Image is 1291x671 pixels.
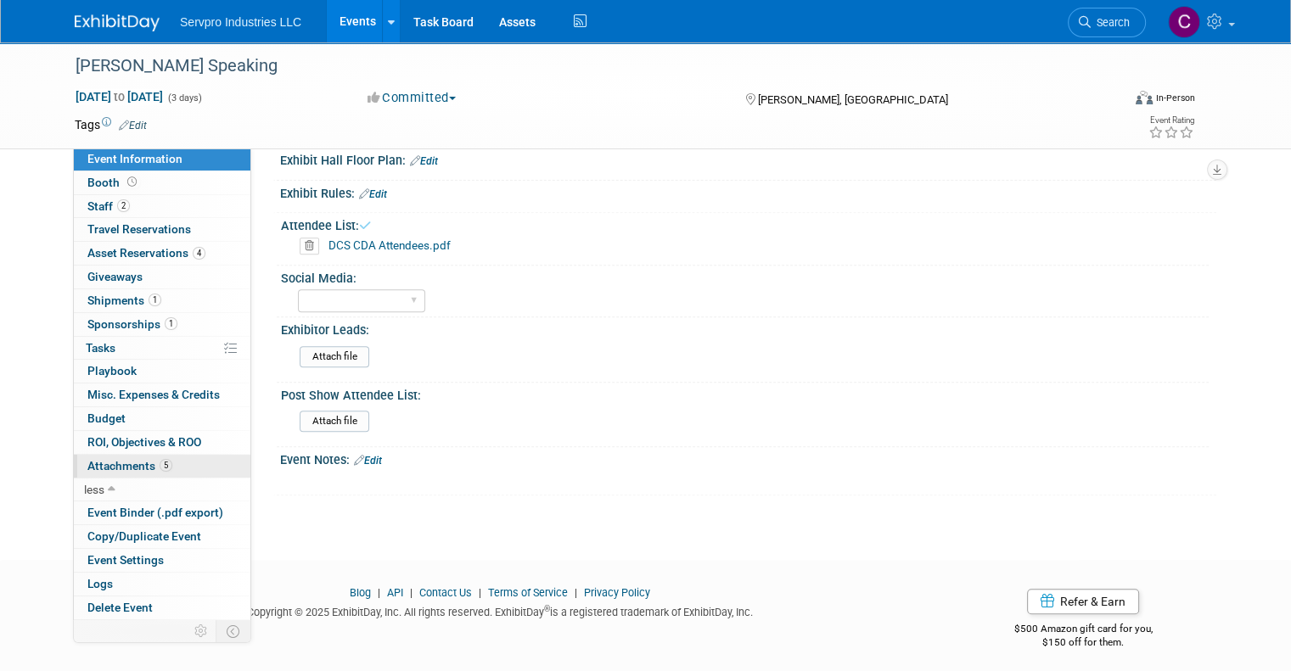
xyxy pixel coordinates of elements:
[87,506,223,519] span: Event Binder (.pdf export)
[87,152,182,165] span: Event Information
[350,586,371,599] a: Blog
[74,148,250,171] a: Event Information
[74,195,250,218] a: Staff2
[119,120,147,131] a: Edit
[387,586,403,599] a: API
[74,266,250,288] a: Giveaways
[84,483,104,496] span: less
[124,176,140,188] span: Booth not reserved yet
[166,92,202,103] span: (3 days)
[75,89,164,104] span: [DATE] [DATE]
[87,529,201,543] span: Copy/Duplicate Event
[149,294,161,306] span: 1
[87,222,191,236] span: Travel Reservations
[1068,8,1146,37] a: Search
[328,238,451,252] a: DCS CDA Attendees.pdf
[74,242,250,265] a: Asset Reservations4
[75,116,147,133] td: Tags
[87,459,172,472] span: Attachments
[280,447,1216,469] div: Event Notes:
[87,317,177,331] span: Sponsorships
[70,51,1100,81] div: [PERSON_NAME] Speaking
[86,341,115,355] span: Tasks
[74,171,250,194] a: Booth
[474,586,486,599] span: |
[111,90,127,103] span: to
[74,383,250,406] a: Misc. Expenses & Credits
[87,435,201,449] span: ROI, Objectives & ROO
[362,89,463,107] button: Committed
[1168,6,1200,38] img: Chris Chassagneux
[87,199,130,213] span: Staff
[87,176,140,189] span: Booth
[406,586,417,599] span: |
[216,620,251,642] td: Toggle Event Tabs
[74,596,250,619] a: Delete Event
[74,313,250,336] a: Sponsorships1
[584,586,650,599] a: Privacy Policy
[570,586,581,599] span: |
[74,573,250,596] a: Logs
[1091,16,1130,29] span: Search
[160,459,172,472] span: 5
[281,317,1209,338] div: Exhibitor Leads:
[180,15,301,29] span: Servpro Industries LLC
[410,155,438,167] a: Edit
[950,635,1216,650] div: $150 off for them.
[74,337,250,360] a: Tasks
[354,455,382,467] a: Edit
[87,601,153,614] span: Delete Event
[74,455,250,478] a: Attachments5
[187,620,216,642] td: Personalize Event Tab Strip
[1027,589,1139,614] a: Refer & Earn
[165,317,177,330] span: 1
[373,586,384,599] span: |
[87,411,126,425] span: Budget
[281,266,1209,287] div: Social Media:
[281,383,1209,404] div: Post Show Attendee List:
[193,247,205,260] span: 4
[74,407,250,430] a: Budget
[74,431,250,454] a: ROI, Objectives & ROO
[300,240,326,252] a: Delete attachment?
[544,604,550,613] sup: ®
[74,549,250,572] a: Event Settings
[1155,92,1195,104] div: In-Person
[281,213,1209,234] div: Attendee List:
[117,199,130,212] span: 2
[75,601,924,620] div: Copyright © 2025 ExhibitDay, Inc. All rights reserved. ExhibitDay is a registered trademark of Ex...
[74,289,250,312] a: Shipments1
[74,218,250,241] a: Travel Reservations
[1136,91,1153,104] img: Format-Inperson.png
[87,553,164,567] span: Event Settings
[74,525,250,548] a: Copy/Duplicate Event
[87,270,143,283] span: Giveaways
[419,586,472,599] a: Contact Us
[74,501,250,524] a: Event Binder (.pdf export)
[87,388,220,401] span: Misc. Expenses & Credits
[950,611,1216,650] div: $500 Amazon gift card for you,
[75,14,160,31] img: ExhibitDay
[280,181,1216,203] div: Exhibit Rules:
[359,188,387,200] a: Edit
[74,360,250,383] a: Playbook
[758,93,948,106] span: [PERSON_NAME], [GEOGRAPHIC_DATA]
[87,364,137,377] span: Playbook
[74,478,250,501] a: less
[488,586,568,599] a: Terms of Service
[1148,116,1194,125] div: Event Rating
[87,577,113,590] span: Logs
[1030,88,1195,114] div: Event Format
[87,246,205,260] span: Asset Reservations
[280,148,1216,170] div: Exhibit Hall Floor Plan:
[87,294,161,307] span: Shipments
